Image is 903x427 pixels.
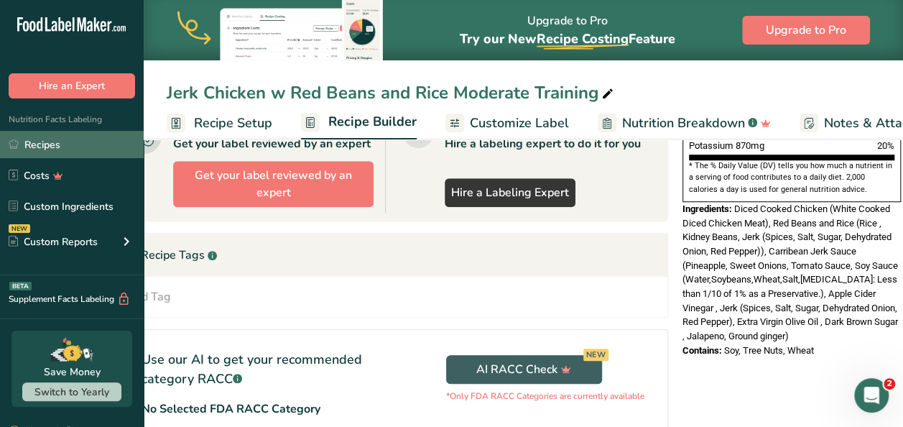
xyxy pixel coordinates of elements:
iframe: Intercom live chat [854,378,889,413]
p: Use our AI to get your recommended category RACC [142,350,371,389]
span: Contains: [682,345,722,356]
div: Upgrade to Pro [460,1,675,60]
span: Recipe Costing [537,30,629,47]
button: AI RACC Check NEW [446,355,602,384]
div: BETA [9,282,32,290]
a: Customize Label [445,107,569,139]
span: Try our New Feature [460,30,675,47]
p: No Selected FDA RACC Category [142,400,320,418]
a: Hire a Labeling Expert [445,178,575,207]
span: Customize Label [470,114,569,133]
button: Get your label reviewed by an expert [173,161,374,207]
span: Recipe Setup [194,114,272,133]
span: 2 [884,378,895,390]
span: Switch to Yearly [34,385,109,399]
div: Recipe Tags [109,234,667,277]
span: Soy, Tree Nuts, Wheat [724,345,814,356]
button: Hire an Expert [9,73,135,98]
span: Recipe Builder [328,112,417,132]
span: 20% [877,140,894,151]
div: Add Tag [126,288,171,306]
div: Custom Reports [9,234,98,249]
span: Nutrition Breakdown [622,114,745,133]
button: Upgrade to Pro [742,16,870,45]
span: 870mg [736,140,764,151]
button: Switch to Yearly [22,382,121,401]
p: *Only FDA RACC Categories are currently available [446,390,644,403]
span: Potassium [689,140,733,151]
span: Get your label reviewed by an expert [180,167,367,201]
div: Save Money [44,364,101,380]
a: Recipe Setup [167,107,272,139]
div: Jerk Chicken w Red Beans and Rice Moderate Training [167,80,616,106]
section: * The % Daily Value (DV) tells you how much a nutrient in a serving of food contributes to a dail... [689,160,894,196]
div: NEW [583,349,608,361]
span: Diced Cooked Chicken (White Cooked Diced Chicken Meat), Red Beans and Rice (Rice , Kidney Beans, ... [682,203,898,341]
span: Upgrade to Pro [766,22,846,39]
span: AI RACC Check [476,361,571,378]
a: Nutrition Breakdown [598,107,771,139]
span: Ingredients: [682,203,732,214]
div: NEW [9,224,30,233]
a: Recipe Builder [301,106,417,140]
